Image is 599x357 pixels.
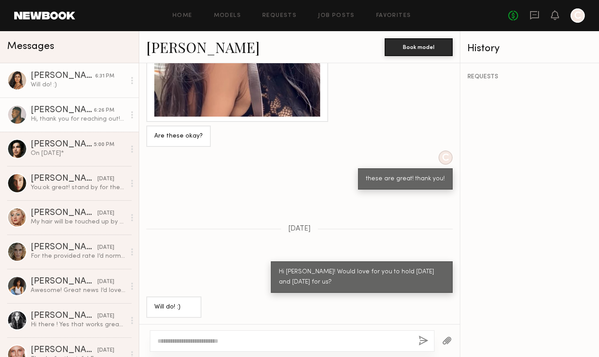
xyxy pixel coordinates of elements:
div: [PERSON_NAME] [31,346,97,355]
a: Book model [385,43,453,50]
div: My hair will be touched up by then :) [31,218,125,226]
div: [DATE] [97,175,114,183]
div: [DATE] [97,346,114,355]
a: Models [214,13,241,19]
span: Messages [7,41,54,52]
div: [DATE] [97,209,114,218]
div: For the provided rate I’d normally say one year. [31,252,125,260]
a: Home [173,13,193,19]
div: You: ok great! stand by for the official booking [31,183,125,192]
div: Hi there ! Yes that works great. Thank you :) [31,320,125,329]
span: [DATE] [288,225,311,233]
div: 5:00 PM [94,141,114,149]
div: Hi, thank you for reaching out! I am available [DATE] and can hold that day. Current hair image i... [31,115,125,123]
div: [DATE] [97,312,114,320]
div: [PERSON_NAME] [31,277,97,286]
button: Book model [385,38,453,56]
div: 6:31 PM [95,72,114,81]
a: Favorites [376,13,411,19]
div: [DATE] [97,278,114,286]
div: these are great! thank you! [366,174,445,184]
div: [PERSON_NAME] [31,312,97,320]
div: 6:26 PM [94,106,114,115]
div: Are these okay? [154,131,203,142]
a: Requests [262,13,297,19]
div: On [DATE]* [31,149,125,158]
a: [PERSON_NAME] [146,37,260,57]
div: [PERSON_NAME] [31,72,95,81]
div: [PERSON_NAME] [31,209,97,218]
a: Job Posts [318,13,355,19]
div: [PERSON_NAME] [31,243,97,252]
div: [PERSON_NAME] [31,174,97,183]
div: Will do! :) [154,302,193,312]
div: [PERSON_NAME] [31,140,94,149]
div: [DATE] [97,243,114,252]
div: Will do! :) [31,81,125,89]
div: History [467,44,592,54]
div: [PERSON_NAME] [31,106,94,115]
a: C [571,8,585,23]
div: REQUESTS [467,74,592,80]
div: Awesome! Great news I’d love you work with your team :) [31,286,125,295]
div: Hi [PERSON_NAME]! Would love for you to hold [DATE] and [DATE] for us? [279,267,445,288]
